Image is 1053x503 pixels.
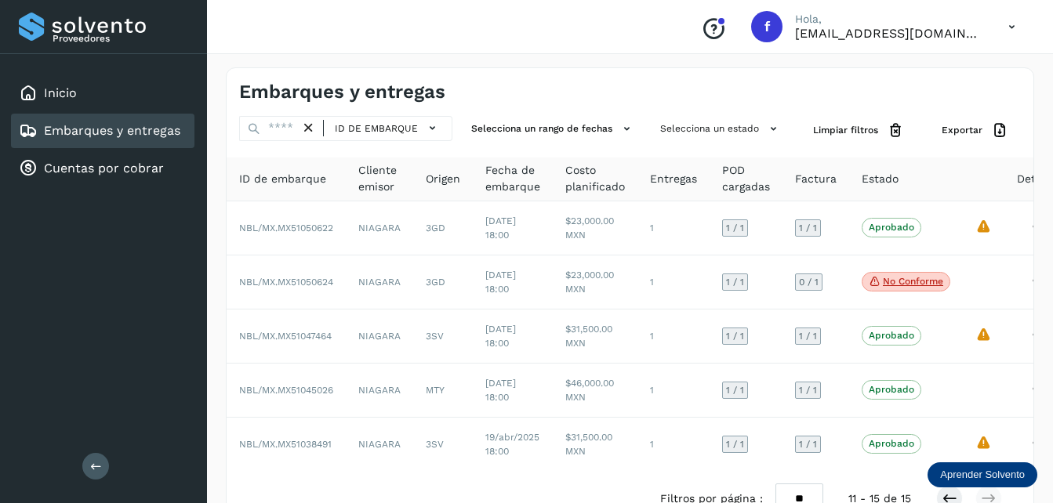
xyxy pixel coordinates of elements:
td: $31,500.00 MXN [553,309,637,364]
h4: Embarques y entregas [239,81,445,103]
td: 1 [637,255,710,309]
span: 19/abr/2025 18:00 [485,432,539,457]
a: Inicio [44,85,77,100]
td: 3GD [413,201,473,255]
span: NBL/MX.MX51047464 [239,331,332,342]
p: Aprender Solvento [940,469,1025,481]
td: MTY [413,364,473,418]
span: 1 / 1 [726,331,744,341]
td: $46,000.00 MXN [553,364,637,418]
span: Limpiar filtros [813,123,878,137]
span: Costo planificado [565,162,625,195]
div: Cuentas por cobrar [11,151,194,186]
a: Cuentas por cobrar [44,161,164,176]
span: Factura [795,171,837,187]
span: Entregas [650,171,697,187]
span: [DATE] 18:00 [485,215,516,241]
span: 1 / 1 [726,385,744,395]
td: NIAGARA [346,418,413,471]
span: [DATE] 18:00 [485,324,516,349]
div: Embarques y entregas [11,114,194,148]
span: 1 / 1 [799,223,817,233]
p: Aprobado [869,222,914,233]
td: 3SV [413,309,473,364]
span: Origen [426,171,460,187]
span: NBL/MX.MX51045026 [239,385,333,396]
p: Proveedores [53,33,188,44]
span: Exportar [942,123,982,137]
button: Exportar [929,116,1021,145]
td: $31,500.00 MXN [553,418,637,471]
span: 1 / 1 [726,277,744,287]
span: 1 / 1 [726,440,744,449]
button: Selecciona un estado [654,116,788,142]
td: $23,000.00 MXN [553,255,637,309]
p: Aprobado [869,384,914,395]
div: Inicio [11,76,194,110]
button: Selecciona un rango de fechas [465,116,641,142]
a: Embarques y entregas [44,123,180,138]
td: NIAGARA [346,201,413,255]
td: NIAGARA [346,255,413,309]
span: Fecha de embarque [485,162,540,195]
span: POD cargadas [722,162,770,195]
p: Aprobado [869,330,914,341]
span: [DATE] 18:00 [485,270,516,295]
span: 1 / 1 [799,385,817,395]
p: No conforme [883,276,943,287]
td: 1 [637,309,710,364]
span: 1 / 1 [799,440,817,449]
td: NIAGARA [346,309,413,364]
p: Hola, [795,13,983,26]
button: ID de embarque [330,117,445,139]
button: Limpiar filtros [801,116,917,145]
td: 3SV [413,418,473,471]
td: 1 [637,364,710,418]
span: 1 / 1 [726,223,744,233]
span: ID de embarque [335,121,418,136]
p: facturacion@hcarga.com [795,26,983,41]
p: Aprobado [869,438,914,449]
span: NBL/MX.MX51050624 [239,277,333,288]
td: 3GD [413,255,473,309]
span: ID de embarque [239,171,326,187]
td: 1 [637,418,710,471]
span: Estado [862,171,899,187]
span: 0 / 1 [799,277,819,287]
td: $23,000.00 MXN [553,201,637,255]
td: NIAGARA [346,364,413,418]
span: NBL/MX.MX51038491 [239,439,332,450]
td: 1 [637,201,710,255]
div: Aprender Solvento [928,462,1037,487]
span: 1 / 1 [799,331,817,341]
span: [DATE] 18:00 [485,378,516,403]
span: Cliente emisor [358,162,401,195]
span: NBL/MX.MX51050622 [239,223,333,233]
